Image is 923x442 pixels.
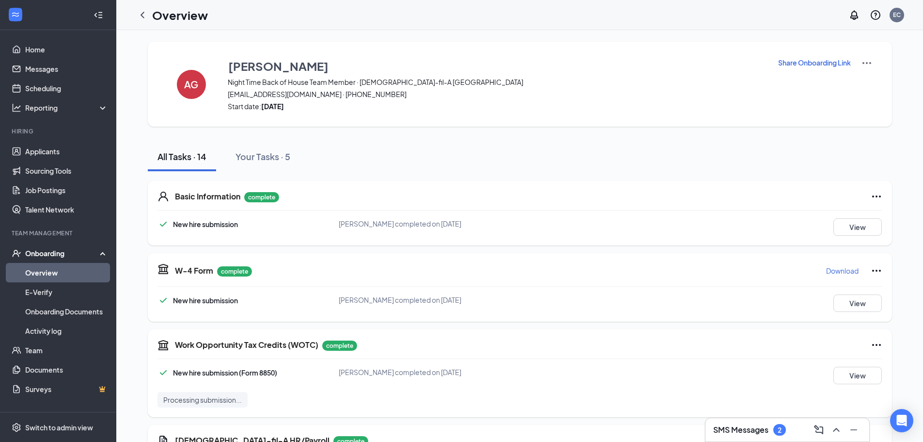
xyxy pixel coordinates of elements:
a: SurveysCrown [25,379,108,399]
svg: ComposeMessage [813,424,825,436]
button: View [833,218,882,236]
a: Team [25,341,108,360]
h5: Work Opportunity Tax Credits (WOTC) [175,340,318,350]
button: [PERSON_NAME] [228,57,766,75]
p: complete [244,192,279,202]
button: Minimize [846,422,861,438]
h3: [PERSON_NAME] [228,58,329,74]
a: Overview [25,263,108,282]
a: Documents [25,360,108,379]
svg: Notifications [848,9,860,21]
a: Onboarding Documents [25,302,108,321]
h1: Overview [152,7,208,23]
span: [PERSON_NAME] completed on [DATE] [339,295,461,304]
span: [PERSON_NAME] completed on [DATE] [339,219,461,228]
svg: TaxGovernmentIcon [157,339,169,351]
svg: Ellipses [871,339,882,351]
svg: Ellipses [871,191,882,202]
p: Download [826,266,859,276]
button: ChevronUp [829,422,844,438]
img: More Actions [861,57,873,69]
svg: QuestionInfo [870,9,881,21]
div: Reporting [25,103,109,113]
button: View [833,295,882,312]
svg: Analysis [12,103,21,113]
span: New hire submission (Form 8850) [173,368,277,377]
span: Start date: [228,101,766,111]
span: Night Time Back of House Team Member · [DEMOGRAPHIC_DATA]-fil-A [GEOGRAPHIC_DATA] [228,77,766,87]
svg: Collapse [94,10,103,20]
div: Your Tasks · 5 [235,150,290,163]
svg: User [157,191,169,202]
a: Job Postings [25,180,108,200]
div: Hiring [12,127,106,135]
span: [EMAIL_ADDRESS][DOMAIN_NAME] · [PHONE_NUMBER] [228,89,766,99]
button: View [833,367,882,384]
a: E-Verify [25,282,108,302]
svg: ChevronLeft [137,9,148,21]
span: Processing submission... [163,395,242,405]
svg: Checkmark [157,295,169,306]
a: Talent Network [25,200,108,219]
button: ComposeMessage [811,422,827,438]
div: EC [893,11,901,19]
button: Download [826,263,859,278]
a: Scheduling [25,79,108,98]
p: Share Onboarding Link [778,58,851,67]
svg: ChevronUp [830,424,842,436]
div: Switch to admin view [25,423,93,432]
svg: Minimize [848,424,860,436]
div: Team Management [12,229,106,237]
div: All Tasks · 14 [157,150,206,163]
a: Home [25,40,108,59]
span: [PERSON_NAME] completed on [DATE] [339,368,461,377]
strong: [DATE] [261,102,284,111]
h3: SMS Messages [713,425,768,435]
svg: WorkstreamLogo [11,10,20,19]
svg: TaxGovernmentIcon [157,263,169,275]
svg: Settings [12,423,21,432]
svg: Ellipses [871,265,882,277]
span: New hire submission [173,296,238,305]
button: AG [167,57,216,111]
svg: Checkmark [157,367,169,378]
h5: W-4 Form [175,265,213,276]
a: Applicants [25,142,108,161]
h4: AG [184,81,198,88]
svg: Checkmark [157,218,169,230]
div: 2 [778,426,782,434]
svg: UserCheck [12,248,21,258]
button: Share Onboarding Link [778,57,851,68]
p: complete [322,341,357,351]
div: Open Intercom Messenger [890,409,913,432]
p: complete [217,266,252,277]
a: Activity log [25,321,108,341]
span: New hire submission [173,220,238,229]
div: Onboarding [25,248,100,258]
h5: Basic Information [175,191,240,202]
a: Sourcing Tools [25,161,108,180]
a: Messages [25,59,108,79]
